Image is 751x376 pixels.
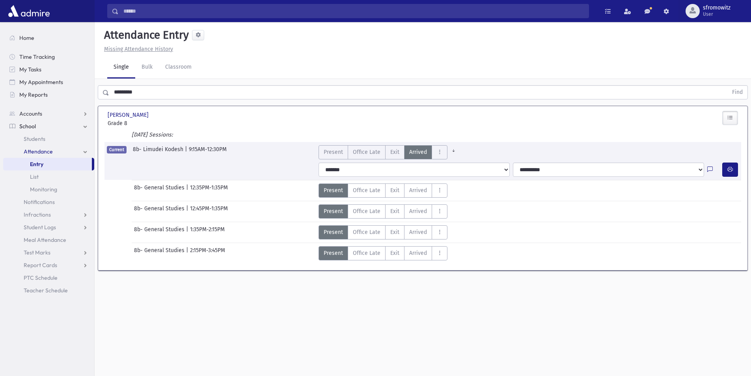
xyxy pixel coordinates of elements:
a: Bulk [135,56,159,79]
span: 12:35PM-1:35PM [190,183,228,198]
span: My Tasks [19,66,41,73]
a: Entry [3,158,92,170]
span: Exit [390,207,399,215]
span: My Reports [19,91,48,98]
div: AttTypes [319,225,447,239]
span: User [703,11,731,17]
span: Present [324,207,343,215]
span: Office Late [353,207,380,215]
span: | [186,204,190,219]
div: AttTypes [319,204,447,219]
span: Arrived [409,249,427,257]
span: Infractions [24,211,51,218]
span: | [186,183,190,198]
button: Find [727,86,747,99]
a: Monitoring [3,183,94,196]
a: School [3,120,94,133]
span: 8b- General Studies [134,183,186,198]
span: [PERSON_NAME] [108,111,150,119]
span: 9:15AM-12:30PM [189,145,227,159]
a: Notifications [3,196,94,208]
div: AttTypes [319,183,447,198]
a: My Appointments [3,76,94,88]
input: Search [119,4,589,18]
u: Missing Attendance History [104,46,173,52]
span: Entry [30,161,43,168]
span: Student Logs [24,224,56,231]
span: Exit [390,186,399,195]
div: AttTypes [319,145,460,159]
span: Present [324,148,343,156]
span: Present [324,186,343,195]
span: Students [24,135,45,142]
a: Test Marks [3,246,94,259]
span: Arrived [409,207,427,215]
span: Arrived [409,186,427,195]
a: Student Logs [3,221,94,234]
span: School [19,123,36,130]
span: 12:45PM-1:35PM [190,204,228,219]
span: Accounts [19,110,42,117]
a: Missing Attendance History [101,46,173,52]
span: Exit [390,148,399,156]
span: Meal Attendance [24,236,66,243]
a: Students [3,133,94,145]
span: 8b- General Studies [134,225,186,239]
span: Teacher Schedule [24,287,68,294]
span: | [186,246,190,260]
span: Grade 8 [108,119,206,127]
span: | [186,225,190,239]
span: Time Tracking [19,53,55,60]
span: Exit [390,228,399,236]
span: 2:15PM-3:45PM [190,246,225,260]
span: Exit [390,249,399,257]
span: Report Cards [24,262,57,269]
span: Arrived [409,148,427,156]
span: Attendance [24,148,53,155]
a: Teacher Schedule [3,284,94,297]
a: Accounts [3,107,94,120]
a: My Tasks [3,63,94,76]
h5: Attendance Entry [101,28,189,42]
span: 8b- General Studies [134,204,186,219]
span: Home [19,34,34,41]
span: 8b- Limudei Kodesh [133,145,185,159]
a: Report Cards [3,259,94,271]
span: | [185,145,189,159]
span: Office Late [353,186,380,195]
span: Office Late [353,148,380,156]
span: Present [324,228,343,236]
span: PTC Schedule [24,274,58,281]
span: Office Late [353,249,380,257]
span: Monitoring [30,186,57,193]
a: Home [3,32,94,44]
span: 8b- General Studies [134,246,186,260]
a: Meal Attendance [3,234,94,246]
span: Current [107,146,127,153]
a: My Reports [3,88,94,101]
a: Infractions [3,208,94,221]
a: Attendance [3,145,94,158]
a: Classroom [159,56,198,79]
span: Notifications [24,198,55,206]
span: Arrived [409,228,427,236]
a: Time Tracking [3,51,94,63]
span: Present [324,249,343,257]
span: Test Marks [24,249,50,256]
span: My Appointments [19,79,63,86]
div: AttTypes [319,246,447,260]
span: Office Late [353,228,380,236]
a: List [3,170,94,183]
i: [DATE] Sessions: [132,131,173,138]
span: sfromowitz [703,5,731,11]
span: 1:35PM-2:15PM [190,225,225,239]
a: Single [107,56,135,79]
span: List [30,173,39,180]
a: PTC Schedule [3,271,94,284]
img: AdmirePro [6,3,52,19]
